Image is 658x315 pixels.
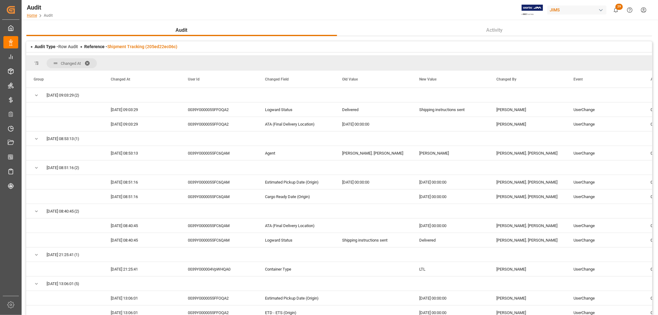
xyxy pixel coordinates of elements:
div: 0039Y0000055FFOQA2 [180,117,258,131]
span: Old Value [342,77,358,81]
div: UserChange [566,175,643,189]
button: show 29 new notifications [609,3,623,17]
button: Audit [26,24,337,36]
span: [DATE] 09:03:29 [47,88,74,102]
div: [PERSON_NAME]. [PERSON_NAME] [489,218,566,233]
div: [DATE] 00:00:00 [335,117,412,131]
div: Container Type [258,262,335,276]
div: 0039Y0000055FC6QAM [180,146,258,160]
div: [DATE] 00:00:00 [412,175,489,189]
span: Changed Field [265,77,289,81]
a: Home [27,13,37,18]
span: [DATE] 08:51:16 [47,161,74,175]
div: [PERSON_NAME]. [PERSON_NAME] [489,233,566,247]
span: Changed At [61,61,81,66]
div: 0039Y0000055FFOQA2 [180,291,258,305]
span: Event [573,77,583,81]
div: [DATE] 00:00:00 [412,189,489,204]
img: Exertis%20JAM%20-%20Email%20Logo.jpg_1722504956.jpg [522,5,543,15]
div: UserChange [566,102,643,117]
button: JIMS [547,4,609,16]
div: Logward Status [258,233,335,247]
div: UserChange [566,291,643,305]
div: [DATE] 00:00:00 [412,291,489,305]
div: UserChange [566,146,643,160]
div: [PERSON_NAME]. [PERSON_NAME] [335,146,412,160]
div: Audit [27,3,53,12]
div: [DATE] 08:51:16 [103,175,180,189]
span: (2) [74,88,79,102]
span: (1) [74,248,79,262]
div: [PERSON_NAME]. [PERSON_NAME] [489,146,566,160]
button: Help Center [623,3,637,17]
div: [DATE] 00:00:00 [335,175,412,189]
span: (5) [74,277,79,291]
span: (2) [74,161,79,175]
div: UserChange [566,262,643,276]
div: [PERSON_NAME] [489,291,566,305]
div: [PERSON_NAME] [412,146,489,160]
span: Activity [484,27,505,34]
span: (2) [74,204,79,218]
div: 0039Y000004VpWHQA0 [180,262,258,276]
div: [DATE] 09:03:29 [103,102,180,117]
span: Reference - [84,44,177,49]
span: Group [34,77,44,81]
div: [PERSON_NAME]. [PERSON_NAME] [489,189,566,204]
div: 0039Y0000055FFOQA2 [180,102,258,117]
span: Changed By [496,77,516,81]
div: [DATE] 00:00:00 [412,218,489,233]
div: 0039Y0000055FC6QAM [180,175,258,189]
div: UserChange [566,233,643,247]
div: [DATE] 08:40:45 [103,233,180,247]
span: New Value [419,77,437,81]
span: [DATE] 21:25:41 [47,248,74,262]
div: [DATE] 09:03:29 [103,117,180,131]
div: ATA (Final Delivery Location) [258,117,335,131]
div: LTL [412,262,489,276]
div: UserChange [566,218,643,233]
div: [DATE] 08:51:16 [103,189,180,204]
span: Audit Type - [35,44,58,49]
div: [PERSON_NAME] [489,262,566,276]
div: 0039Y0000055FC6QAM [180,189,258,204]
div: ATA (Final Delivery Location) [258,218,335,233]
span: Audit [173,27,190,34]
div: Agent [258,146,335,160]
div: Estimated Pickup Date (Origin) [258,175,335,189]
span: User Id [188,77,200,81]
div: JIMS [547,6,606,15]
div: 0039Y0000055FC6QAM [180,233,258,247]
div: Delivered [335,102,412,117]
span: [DATE] 08:53:13 [47,132,74,146]
div: Estimated Pickup Date (Origin) [258,291,335,305]
div: [DATE] 08:53:13 [103,146,180,160]
div: Delivered [412,233,489,247]
div: UserChange [566,117,643,131]
span: (1) [74,132,79,146]
div: 0039Y0000055FC6QAM [180,218,258,233]
a: Shipment Tracking (205ed22ec06c) [107,44,177,49]
span: Changed At [111,77,130,81]
div: Cargo Ready Date (Origin) [258,189,335,204]
div: [PERSON_NAME]. [PERSON_NAME] [489,175,566,189]
div: Shipping instructions sent [335,233,412,247]
span: 29 [615,4,623,10]
div: [PERSON_NAME] [489,102,566,117]
span: [DATE] 08:40:45 [47,204,74,218]
button: Activity [337,24,652,36]
div: [DATE] 08:40:45 [103,218,180,233]
div: Logward Status [258,102,335,117]
div: Row Audit [35,44,78,50]
div: Shipping instructions sent [412,102,489,117]
div: [DATE] 21:25:41 [103,262,180,276]
span: [DATE] 13:06:01 [47,277,74,291]
div: [PERSON_NAME] [489,117,566,131]
div: UserChange [566,189,643,204]
div: [DATE] 13:06:01 [103,291,180,305]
